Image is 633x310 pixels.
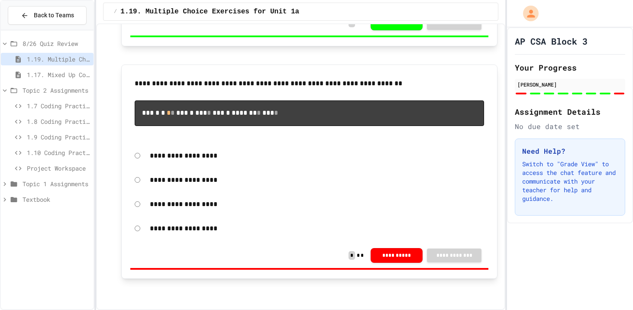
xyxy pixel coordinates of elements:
div: [PERSON_NAME] [517,81,623,88]
span: 8/26 Quiz Review [23,39,90,48]
span: 1.7 Coding Practice [27,101,90,110]
span: 1.8 Coding Practice [27,117,90,126]
p: Switch to "Grade View" to access the chat feature and communicate with your teacher for help and ... [522,160,618,203]
span: 1.19. Multiple Choice Exercises for Unit 1a (1.1-1.6) [27,55,90,64]
span: Back to Teams [34,11,74,20]
span: Textbook [23,195,90,204]
span: 1.9 Coding Practice [27,132,90,142]
span: / [114,8,117,15]
h2: Your Progress [515,61,625,74]
span: 1.10 Coding Practice [27,148,90,157]
span: 1.19. Multiple Choice Exercises for Unit 1a (1.1-1.6) [120,6,341,17]
span: 1.17. Mixed Up Code Practice 1.1-1.6 [27,70,90,79]
div: No due date set [515,121,625,132]
span: Project Workspace [27,164,90,173]
h1: AP CSA Block 3 [515,35,588,47]
div: My Account [514,3,541,23]
span: Topic 2 Assignments [23,86,90,95]
span: Topic 1 Assignments [23,179,90,188]
h2: Assignment Details [515,106,625,118]
h3: Need Help? [522,146,618,156]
